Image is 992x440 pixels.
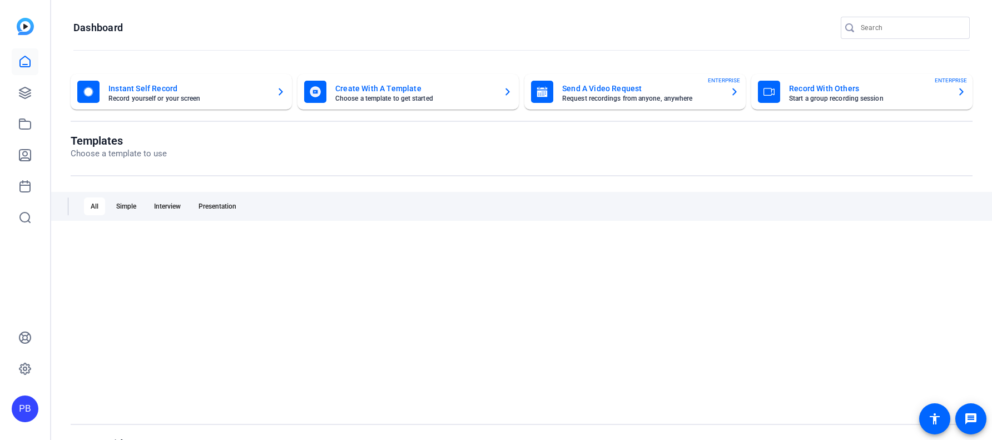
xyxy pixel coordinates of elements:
div: Presentation [192,197,243,215]
mat-card-subtitle: Choose a template to get started [335,95,494,102]
button: Send A Video RequestRequest recordings from anyone, anywhereENTERPRISE [524,74,746,110]
div: PB [12,395,38,422]
h1: Dashboard [73,21,123,34]
span: ENTERPRISE [935,76,967,85]
mat-card-subtitle: Request recordings from anyone, anywhere [562,95,721,102]
img: blue-gradient.svg [17,18,34,35]
input: Search [861,21,961,34]
mat-icon: message [964,412,978,426]
p: Choose a template to use [71,147,167,160]
div: Interview [147,197,187,215]
button: Create With A TemplateChoose a template to get started [297,74,519,110]
mat-card-title: Record With Others [789,82,948,95]
mat-icon: accessibility [928,412,941,426]
mat-card-title: Send A Video Request [562,82,721,95]
mat-card-title: Instant Self Record [108,82,267,95]
div: All [84,197,105,215]
mat-card-title: Create With A Template [335,82,494,95]
mat-card-subtitle: Record yourself or your screen [108,95,267,102]
button: Record With OthersStart a group recording sessionENTERPRISE [751,74,973,110]
div: Simple [110,197,143,215]
button: Instant Self RecordRecord yourself or your screen [71,74,292,110]
span: ENTERPRISE [708,76,740,85]
h1: Templates [71,134,167,147]
mat-card-subtitle: Start a group recording session [789,95,948,102]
